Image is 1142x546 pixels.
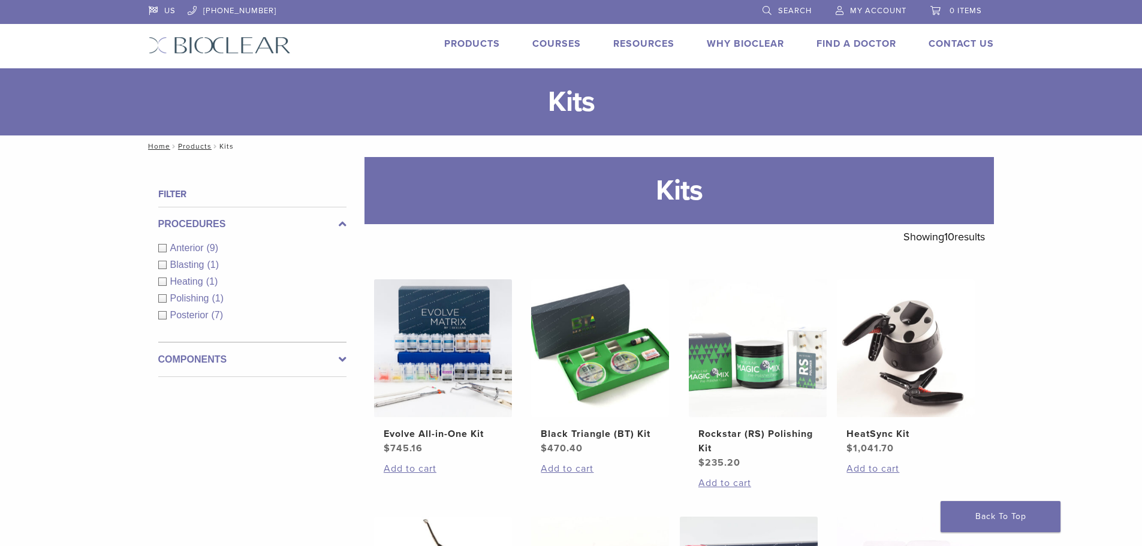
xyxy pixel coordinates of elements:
span: $ [698,457,705,469]
a: Products [444,38,500,50]
bdi: 1,041.70 [846,442,894,454]
h2: Evolve All-in-One Kit [384,427,502,441]
h1: Kits [364,157,994,224]
a: Back To Top [941,501,1060,532]
span: (7) [212,310,224,320]
a: Evolve All-in-One KitEvolve All-in-One Kit $745.16 [373,279,513,455]
img: Bioclear [149,37,291,54]
a: Home [144,142,170,150]
h2: HeatSync Kit [846,427,965,441]
img: Black Triangle (BT) Kit [531,279,669,417]
img: Rockstar (RS) Polishing Kit [689,279,827,417]
label: Procedures [158,217,346,231]
h4: Filter [158,187,346,201]
span: (1) [207,260,219,270]
a: Products [178,142,212,150]
h2: Rockstar (RS) Polishing Kit [698,427,817,455]
nav: Kits [140,135,1003,157]
span: (1) [206,276,218,286]
a: Add to cart: “Evolve All-in-One Kit” [384,461,502,476]
bdi: 235.20 [698,457,740,469]
span: (9) [207,243,219,253]
span: 0 items [950,6,982,16]
img: HeatSync Kit [837,279,975,417]
span: Heating [170,276,206,286]
span: Search [778,6,812,16]
a: Courses [532,38,581,50]
label: Components [158,352,346,367]
a: Find A Doctor [816,38,896,50]
a: HeatSync KitHeatSync Kit $1,041.70 [836,279,976,455]
span: Polishing [170,293,212,303]
a: Add to cart: “Rockstar (RS) Polishing Kit” [698,476,817,490]
a: Why Bioclear [707,38,784,50]
bdi: 470.40 [541,442,583,454]
img: Evolve All-in-One Kit [374,279,512,417]
h2: Black Triangle (BT) Kit [541,427,659,441]
a: Black Triangle (BT) KitBlack Triangle (BT) Kit $470.40 [531,279,670,455]
span: / [170,143,178,149]
a: Contact Us [929,38,994,50]
p: Showing results [903,224,985,249]
span: My Account [850,6,906,16]
span: 10 [944,230,954,243]
span: (1) [212,293,224,303]
a: Add to cart: “HeatSync Kit” [846,461,965,476]
span: / [212,143,219,149]
span: $ [541,442,547,454]
bdi: 745.16 [384,442,423,454]
span: Posterior [170,310,212,320]
a: Add to cart: “Black Triangle (BT) Kit” [541,461,659,476]
span: Anterior [170,243,207,253]
span: Blasting [170,260,207,270]
a: Rockstar (RS) Polishing KitRockstar (RS) Polishing Kit $235.20 [688,279,828,470]
span: $ [384,442,390,454]
span: $ [846,442,853,454]
a: Resources [613,38,674,50]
